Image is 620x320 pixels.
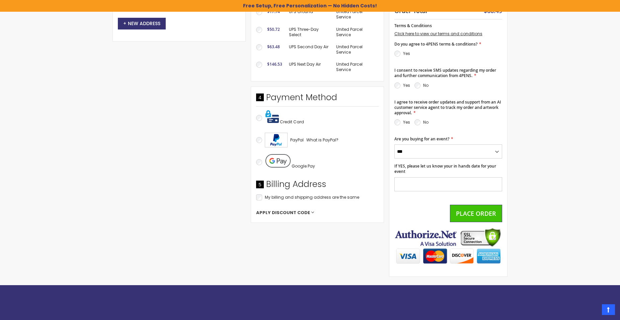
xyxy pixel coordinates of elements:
span: Credit Card [280,119,304,125]
label: No [423,82,429,88]
span: PayPal [290,137,304,143]
img: Acceptance Mark [265,133,288,147]
span: Do you agree to 4PENS terms & conditions? [394,41,477,47]
span: If YES, please let us know your in hands date for your event [394,163,496,174]
span: Google Pay [292,163,315,169]
td: UPS Second Day Air [286,41,333,58]
td: United Parcel Service [333,41,379,58]
span: Place Order [456,209,496,217]
span: Terms & Conditions [394,23,432,28]
iframe: Google Customer Reviews [565,302,620,320]
span: I consent to receive SMS updates regarding my order and further communication from 4PENS. [394,67,496,78]
span: New Address [123,20,160,27]
span: $63.48 [267,44,280,50]
label: Yes [403,51,410,56]
td: United Parcel Service [333,58,379,76]
img: Pay with credit card [265,110,279,123]
label: Yes [403,119,410,125]
span: $146.53 [267,61,282,67]
span: Are you buying for an event? [394,136,449,142]
a: Click here to view our terms and conditions [394,31,482,37]
td: UPS Three-Day Select [286,23,333,41]
a: What is PayPal? [306,136,338,144]
div: Billing Address [256,179,379,193]
span: Apply Discount Code [256,210,310,216]
span: My billing and shipping address are the same [265,194,359,200]
span: I agree to receive order updates and support from an AI customer service agent to track my order ... [394,99,501,116]
span: What is PayPal? [306,137,338,143]
img: Pay with Google Pay [265,154,291,168]
label: Yes [403,82,410,88]
td: UPS Next Day Air [286,58,333,76]
td: United Parcel Service [333,6,379,23]
div: Payment Method [256,92,379,107]
button: New Address [118,18,166,29]
span: $50.72 [267,26,280,32]
td: United Parcel Service [333,23,379,41]
td: UPS Ground [286,6,333,23]
label: No [423,119,429,125]
button: Place Order [450,205,502,222]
